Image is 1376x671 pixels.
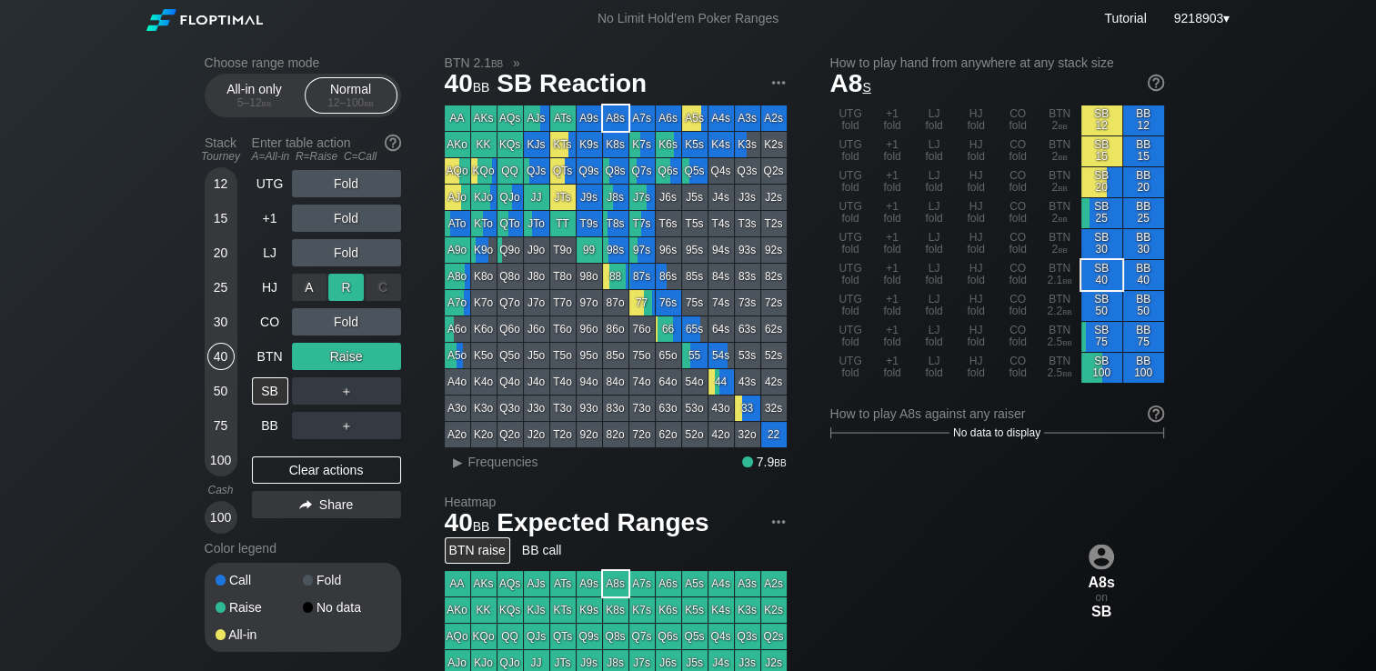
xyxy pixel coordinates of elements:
[207,343,235,370] div: 40
[471,132,497,157] div: KK
[216,628,303,641] div: All-in
[682,185,708,210] div: J5s
[708,105,734,131] div: A4s
[303,574,390,586] div: Fold
[1058,243,1068,255] span: bb
[761,264,787,289] div: 82s
[735,343,760,368] div: 53s
[830,260,871,290] div: UTG fold
[761,237,787,263] div: 92s
[603,185,628,210] div: J8s
[708,211,734,236] div: T4s
[471,316,497,342] div: K6o
[998,198,1039,228] div: CO fold
[497,105,523,131] div: AQs
[497,369,523,395] div: Q4o
[216,574,303,586] div: Call
[471,290,497,315] div: K7o
[1058,150,1068,163] span: bb
[708,185,734,210] div: J4s
[146,9,263,31] img: Floptimal logo
[872,229,913,259] div: +1 fold
[577,396,602,421] div: 93o
[761,343,787,368] div: 52s
[577,158,602,184] div: Q9s
[577,237,602,263] div: 99
[1040,136,1080,166] div: BTN 2
[292,308,401,335] div: Fold
[550,158,576,184] div: QTs
[1058,181,1068,194] span: bb
[629,396,655,421] div: 73o
[1081,198,1122,228] div: SB 25
[1040,260,1080,290] div: BTN 2.1
[197,128,245,170] div: Stack
[1123,198,1164,228] div: BB 25
[1123,322,1164,352] div: BB 75
[956,322,997,352] div: HJ fold
[292,274,327,301] div: A
[1081,136,1122,166] div: SB 15
[524,211,549,236] div: JTo
[656,316,681,342] div: 66
[629,237,655,263] div: 97s
[998,229,1039,259] div: CO fold
[1146,404,1166,424] img: help.32db89a4.svg
[682,105,708,131] div: A5s
[1146,73,1166,93] img: help.32db89a4.svg
[207,504,235,531] div: 100
[445,158,470,184] div: AQo
[735,369,760,395] div: 43s
[682,369,708,395] div: 54o
[292,377,401,405] div: ＋
[1062,274,1072,286] span: bb
[682,290,708,315] div: 75s
[1081,105,1122,135] div: SB 12
[656,132,681,157] div: K6s
[629,264,655,289] div: 87s
[603,343,628,368] div: 85o
[956,353,997,383] div: HJ fold
[577,343,602,368] div: 95o
[761,290,787,315] div: 72s
[577,290,602,315] div: 97o
[761,132,787,157] div: K2s
[207,274,235,301] div: 25
[1040,353,1080,383] div: BTN 2.5
[550,211,576,236] div: TT
[735,105,760,131] div: A3s
[1040,229,1080,259] div: BTN 2
[207,446,235,474] div: 100
[445,105,470,131] div: AA
[603,158,628,184] div: Q8s
[262,96,272,109] span: bb
[872,291,913,321] div: +1 fold
[735,264,760,289] div: 83s
[445,237,470,263] div: A9o
[1062,366,1072,379] span: bb
[471,343,497,368] div: K5o
[708,237,734,263] div: 94s
[471,369,497,395] div: K4o
[497,290,523,315] div: Q7o
[207,308,235,335] div: 30
[914,167,955,197] div: LJ fold
[550,290,576,315] div: T7o
[682,264,708,289] div: 85s
[216,601,303,614] div: Raise
[761,105,787,131] div: A2s
[497,396,523,421] div: Q3o
[299,500,312,510] img: share.864f2f62.svg
[629,211,655,236] div: T7s
[445,290,470,315] div: A7o
[735,211,760,236] div: T3s
[442,55,507,71] span: BTN 2.1
[956,136,997,166] div: HJ fold
[761,316,787,342] div: 62s
[708,396,734,421] div: 43o
[682,211,708,236] div: T5s
[708,343,734,368] div: 54s
[872,353,913,383] div: +1 fold
[577,369,602,395] div: 94o
[550,316,576,342] div: T6o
